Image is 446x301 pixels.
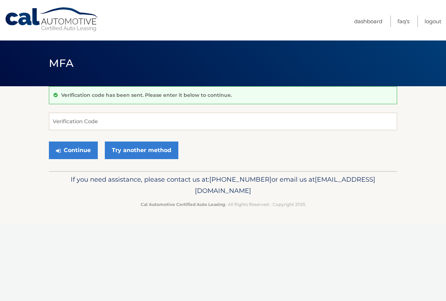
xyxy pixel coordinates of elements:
[425,15,441,27] a: Logout
[61,92,232,98] p: Verification code has been sent. Please enter it below to continue.
[49,113,397,130] input: Verification Code
[5,7,100,32] a: Cal Automotive
[53,201,393,208] p: - All Rights Reserved - Copyright 2025
[141,202,225,207] strong: Cal Automotive Certified Auto Leasing
[209,175,272,183] span: [PHONE_NUMBER]
[195,175,375,195] span: [EMAIL_ADDRESS][DOMAIN_NAME]
[49,57,74,70] span: MFA
[397,15,409,27] a: FAQ's
[53,174,393,196] p: If you need assistance, please contact us at: or email us at
[354,15,382,27] a: Dashboard
[49,142,98,159] button: Continue
[105,142,178,159] a: Try another method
